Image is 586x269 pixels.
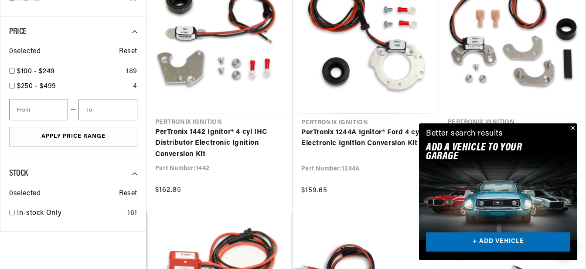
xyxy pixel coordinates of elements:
span: Reset [119,188,137,200]
input: To [78,99,137,120]
a: In-stock Only [17,208,124,219]
span: — [70,104,77,116]
span: $100 - $249 [17,68,55,75]
div: 189 [126,66,137,78]
span: 0 selected [9,188,41,200]
input: From [9,99,68,120]
span: Price [9,27,27,36]
button: Apply Price Range [9,127,137,146]
span: $250 - $499 [17,83,56,90]
a: PerTronix 1442 Ignitor® 4 cyl IHC Distributor Electronic Ignition Conversion Kit [155,127,284,160]
button: Close [567,123,577,134]
h2: Add A VEHICLE to your garage [426,143,549,161]
a: PerTronix 1244A Ignitor® Ford 4 cyl Electronic Ignition Conversion Kit [301,127,430,150]
span: 0 selected [9,46,41,58]
div: Better search results [426,128,503,140]
span: Reset [119,46,137,58]
div: 4 [133,81,137,92]
a: + ADD VEHICLE [426,232,570,252]
span: Stock [9,169,28,178]
div: 161 [127,208,137,219]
